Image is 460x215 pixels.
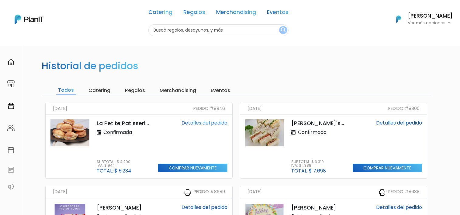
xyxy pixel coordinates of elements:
p: Confirmada [97,129,132,136]
input: Comprar nuevamente [158,164,228,172]
a: Regalos [183,10,205,17]
h6: [PERSON_NAME] [408,13,453,19]
img: partners-52edf745621dab592f3b2c58e3bca9d71375a7ef29c3b500c9f145b62cc070d4.svg [7,183,15,190]
h2: Historial de pedidos [42,60,138,72]
img: printer-31133f7acbd7ec30ea1ab4a3b6864c9b5ed483bd8d1a339becc4798053a55bbc.svg [379,189,386,196]
p: Ver más opciones [408,21,453,25]
img: calendar-87d922413cdce8b2cf7b7f5f62616a5cf9e4887200fb71536465627b3292af00.svg [7,146,15,154]
a: Detalles del pedido [376,119,422,126]
p: Subtotal: $ 6.310 [291,160,326,164]
img: PlanIt Logo [15,15,43,24]
small: [DATE] [53,105,67,112]
p: [PERSON_NAME]'s Coffee [291,119,345,127]
small: Pedido #8688 [388,189,420,196]
p: IVA: $ 944 [97,164,131,167]
p: [PERSON_NAME] [97,204,151,212]
img: campaigns-02234683943229c281be62815700db0a1741e53638e28bf9629b52c665b00959.svg [7,102,15,110]
p: Total: $ 5.234 [97,169,131,173]
small: Pedido #8689 [194,189,225,196]
p: Total: $ 7.698 [291,169,326,173]
img: marketplace-4ceaa7011d94191e9ded77b95e3339b90024bf715f7c57f8cf31f2d8c509eaba.svg [7,80,15,87]
input: Buscá regalos, desayunos, y más [148,24,289,36]
p: Subtotal: $ 4.290 [97,160,131,164]
small: [DATE] [53,189,67,196]
a: Detalles del pedido [182,204,227,211]
small: Pedido #8946 [193,105,225,112]
input: Catering [87,86,112,95]
img: search_button-432b6d5273f82d61273b3651a40e1bd1b912527efae98b1b7a1b2c0702e16a8d.svg [281,27,285,33]
img: home-e721727adea9d79c4d83392d1f703f7f8bce08238fde08b1acbfd93340b81755.svg [7,58,15,66]
input: Merchandising [158,86,198,95]
img: people-662611757002400ad9ed0e3c099ab2801c6687ba6c219adb57efc949bc21e19d.svg [7,124,15,131]
a: Detalles del pedido [182,119,227,126]
a: Detalles del pedido [376,204,422,211]
img: thumb_scon-relleno01.png [50,119,89,146]
img: PlanIt Logo [392,12,405,26]
a: Catering [148,10,172,17]
p: La Petite Patisserie de Flor [97,119,151,127]
input: Todos [56,86,76,95]
input: Regalos [123,86,147,95]
p: [PERSON_NAME] [291,204,345,212]
small: [DATE] [247,189,262,196]
img: printer-31133f7acbd7ec30ea1ab4a3b6864c9b5ed483bd8d1a339becc4798053a55bbc.svg [184,189,191,196]
img: thumb_Captura_de_pantalla_2023-07-17_113544.jpg [245,119,284,146]
p: Confirmada [291,129,327,136]
small: [DATE] [247,105,262,112]
p: IVA: $ 1.388 [291,164,326,167]
input: Eventos [209,86,232,95]
a: Merchandising [216,10,256,17]
button: PlanIt Logo [PERSON_NAME] Ver más opciones [388,11,453,27]
input: Comprar nuevamente [353,164,422,172]
img: feedback-78b5a0c8f98aac82b08bfc38622c3050aee476f2c9584af64705fc4e61158814.svg [7,166,15,173]
a: Eventos [267,10,289,17]
small: Pedido #8800 [388,105,420,112]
